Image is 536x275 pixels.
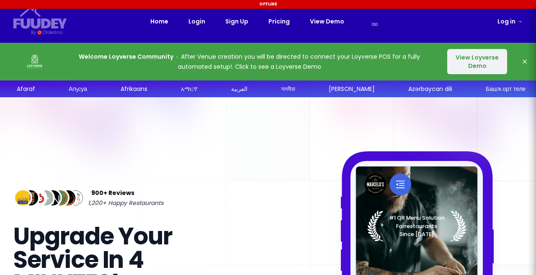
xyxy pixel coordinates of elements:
[13,189,32,208] img: Review Img
[43,29,62,36] div: Orderlina
[328,85,374,93] div: [PERSON_NAME]
[150,16,168,26] a: Home
[120,85,147,93] div: Afrikaans
[231,85,247,93] div: العربية
[44,189,62,208] img: Review Img
[13,7,67,29] svg: {/* Added fill="currentColor" here */} {/* This rectangle defines the background. Its explicit fi...
[66,189,85,208] img: Review Img
[51,189,70,208] img: Review Img
[225,16,248,26] a: Sign Up
[367,210,466,241] img: Laurel
[79,52,173,61] strong: Welcome Loyverse Community
[281,85,295,93] div: অসমীয়া
[59,189,77,208] img: Review Img
[21,189,40,208] img: Review Img
[310,16,344,26] a: View Demo
[68,85,87,93] div: Аҧсуа
[517,17,523,26] span: →
[188,16,205,26] a: Login
[180,85,197,93] div: አማርኛ
[1,1,535,7] div: Offline
[91,188,134,198] span: 900+ Reviews
[497,16,523,26] a: Log in
[485,85,525,93] div: Башҡорт теле
[16,85,35,93] div: Afaraf
[28,189,47,208] img: Review Img
[268,16,290,26] a: Pricing
[64,52,435,72] p: After Venue creation you will be directed to connect your Loyverse POS for a fully automated setu...
[447,49,507,74] button: View Loyverse Demo
[36,189,55,208] img: Review Img
[88,198,163,208] span: 1,200+ Happy Restaurants
[31,29,36,36] div: By
[408,85,452,93] div: Azərbaycan dili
